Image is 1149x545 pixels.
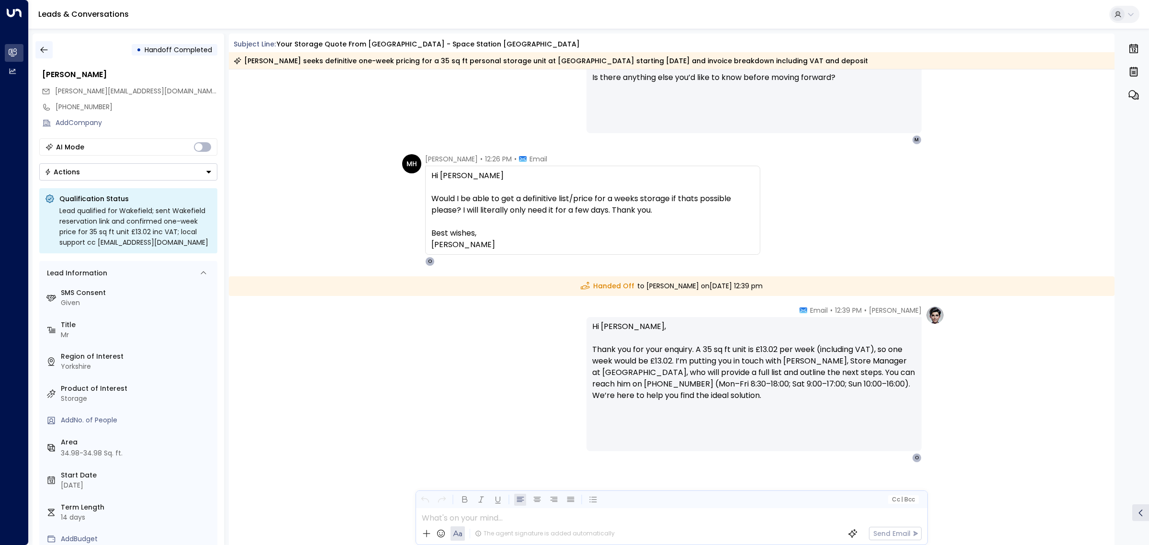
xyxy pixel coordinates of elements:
div: Best wishes, [431,227,754,239]
div: [PERSON_NAME] [42,69,217,80]
div: Actions [45,168,80,176]
div: AddNo. of People [61,415,214,425]
div: The agent signature is added automatically [475,529,615,538]
span: • [514,154,517,164]
span: Cc Bcc [891,496,914,503]
div: Your storage quote from [GEOGRAPHIC_DATA] - Space Station [GEOGRAPHIC_DATA] [277,39,580,49]
span: • [480,154,483,164]
label: Area [61,437,214,447]
div: [PHONE_NUMBER] [56,102,217,112]
div: AI Mode [56,142,84,152]
div: Lead qualified for Wakefield; sent Wakefield reservation link and confirmed one-week price for 35... [59,205,212,248]
span: Subject Line: [234,39,276,49]
div: AddBudget [61,534,214,544]
div: [DATE] [61,480,214,490]
div: M [912,135,922,145]
div: Storage [61,394,214,404]
button: Actions [39,163,217,181]
p: Hi [PERSON_NAME], Thank you for your enquiry. A 35 sq ft unit is £13.02 per week (including VAT),... [592,321,916,413]
div: Given [61,298,214,308]
div: [PERSON_NAME] [431,239,754,250]
span: [PERSON_NAME] [425,154,478,164]
div: MH [402,154,421,173]
span: 12:39 PM [835,306,862,315]
button: Cc|Bcc [888,495,918,504]
div: Would I be able to get a definitive list/price for a weeks storage if thats possible please? I wi... [431,193,754,216]
label: Title [61,320,214,330]
a: Leads & Conversations [38,9,129,20]
div: O [912,453,922,463]
span: [PERSON_NAME] [869,306,922,315]
span: 12:26 PM [485,154,512,164]
label: Start Date [61,470,214,480]
span: • [864,306,867,315]
span: [PERSON_NAME][EMAIL_ADDRESS][DOMAIN_NAME] [55,86,218,96]
div: Mr [61,330,214,340]
span: • [830,306,833,315]
span: Email [529,154,547,164]
div: Hi [PERSON_NAME] [431,170,754,182]
span: Email [810,306,828,315]
span: | [901,496,903,503]
img: profile-logo.png [925,306,945,325]
label: SMS Consent [61,288,214,298]
div: 14 days [61,512,214,522]
span: Handed Off [581,281,634,291]
button: Undo [419,494,431,506]
div: Yorkshire [61,362,214,372]
span: mitchell-hinchley@hotmail.com [55,86,217,96]
button: Redo [436,494,448,506]
label: Product of Interest [61,384,214,394]
div: 34.98-34.98 Sq. ft. [61,448,123,458]
div: O [425,257,435,266]
div: Button group with a nested menu [39,163,217,181]
span: Handoff Completed [145,45,212,55]
div: • [136,41,141,58]
div: Lead Information [44,268,107,278]
label: Term Length [61,502,214,512]
p: Qualification Status [59,194,212,204]
div: AddCompany [56,118,217,128]
div: [PERSON_NAME] seeks definitive one-week pricing for a 35 sq ft personal storage unit at [GEOGRAPH... [234,56,868,66]
div: to [PERSON_NAME] on [DATE] 12:39 pm [229,276,1115,296]
label: Region of Interest [61,352,214,362]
